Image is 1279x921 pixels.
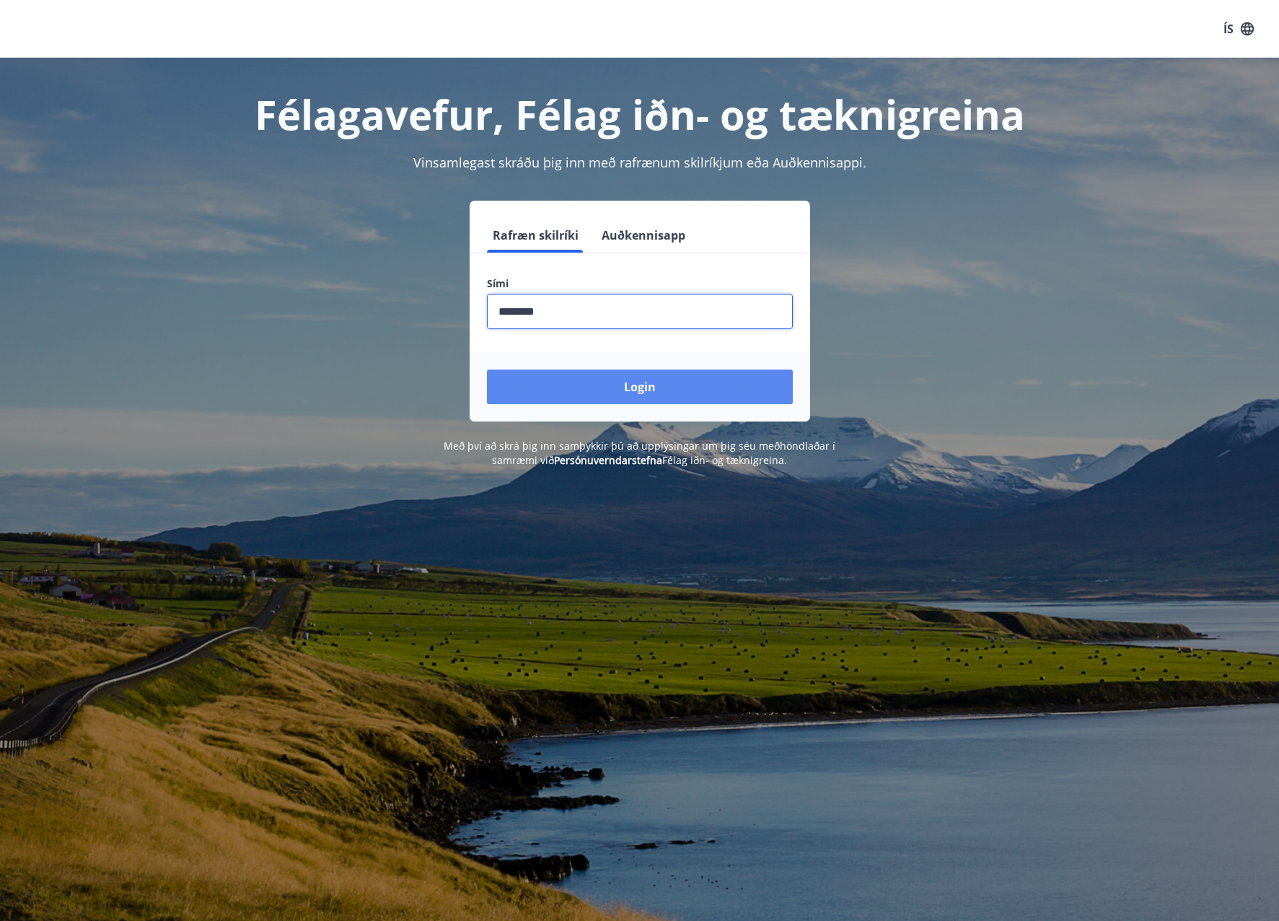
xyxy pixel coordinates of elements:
[487,218,584,253] button: Rafræn skilríki
[138,87,1142,141] h1: Félagavefur, Félag iðn- og tæknigreina
[444,439,835,467] span: Með því að skrá þig inn samþykkir þú að upplýsingar um þig séu meðhöndlaðar í samræmi við Félag i...
[554,453,662,467] a: Persónuverndarstefna
[487,276,793,291] label: Sími
[487,370,793,404] button: Login
[413,154,866,171] span: Vinsamlegast skráðu þig inn með rafrænum skilríkjum eða Auðkennisappi.
[596,218,691,253] button: Auðkennisapp
[1216,16,1262,42] button: ÍS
